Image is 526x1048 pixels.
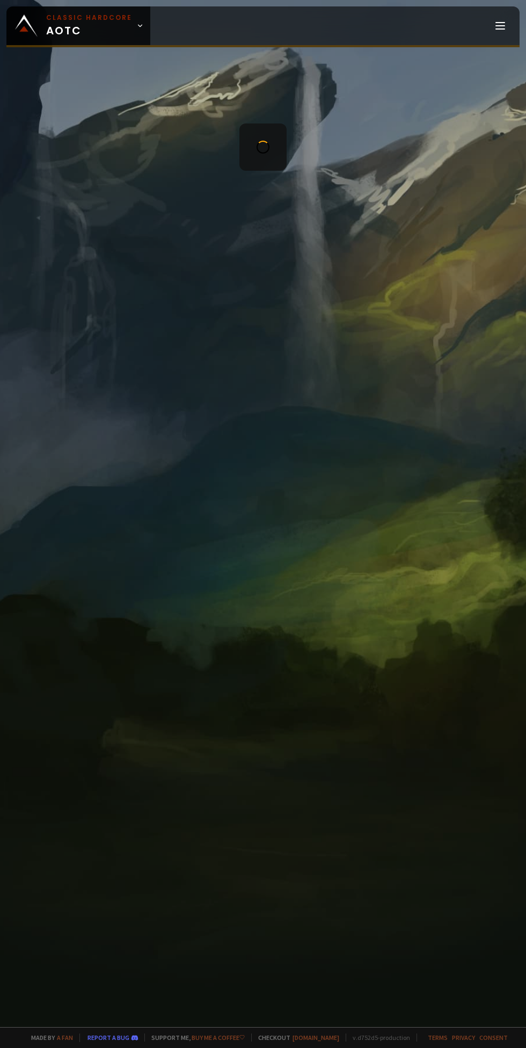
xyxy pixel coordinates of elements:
[479,1034,508,1042] a: Consent
[251,1034,339,1042] span: Checkout
[144,1034,245,1042] span: Support me,
[346,1034,410,1042] span: v. d752d5 - production
[6,6,150,45] a: Classic HardcoreAOTC
[46,13,132,23] small: Classic Hardcore
[452,1034,475,1042] a: Privacy
[57,1034,73,1042] a: a fan
[46,13,132,39] span: AOTC
[25,1034,73,1042] span: Made by
[192,1034,245,1042] a: Buy me a coffee
[87,1034,129,1042] a: Report a bug
[293,1034,339,1042] a: [DOMAIN_NAME]
[428,1034,448,1042] a: Terms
